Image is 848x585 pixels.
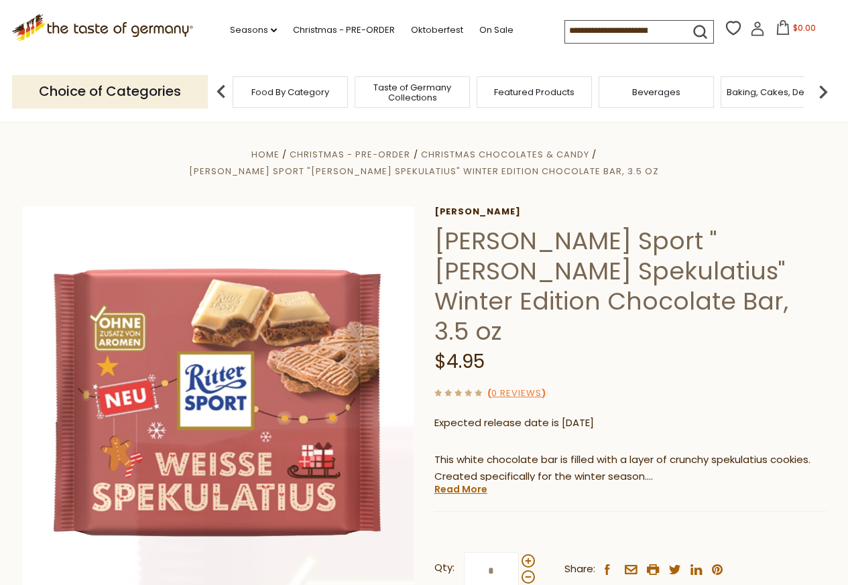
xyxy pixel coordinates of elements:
[434,560,455,576] strong: Qty:
[434,482,487,496] a: Read More
[251,148,280,161] a: Home
[564,561,595,578] span: Share:
[727,87,831,97] a: Baking, Cakes, Desserts
[421,148,589,161] a: Christmas Chocolates & Candy
[189,165,659,178] a: [PERSON_NAME] Sport "[PERSON_NAME] Spekulatius" Winter Edition Chocolate Bar, 3.5 oz
[434,226,827,346] h1: [PERSON_NAME] Sport "[PERSON_NAME] Spekulatius" Winter Edition Chocolate Bar, 3.5 oz
[810,78,837,105] img: next arrow
[768,20,825,40] button: $0.00
[479,23,513,38] a: On Sale
[12,75,208,108] p: Choice of Categories
[632,87,680,97] a: Beverages
[411,23,463,38] a: Oktoberfest
[290,148,410,161] a: Christmas - PRE-ORDER
[208,78,235,105] img: previous arrow
[434,348,485,375] span: $4.95
[793,22,816,34] span: $0.00
[487,387,546,399] span: ( )
[293,23,395,38] a: Christmas - PRE-ORDER
[359,82,466,103] a: Taste of Germany Collections
[434,452,827,485] p: This white chocolate bar is filled with a layer of crunchy spekulatius cookies. Created specifica...
[434,415,827,432] p: Expected release date is [DATE]
[491,387,542,401] a: 0 Reviews
[494,87,574,97] a: Featured Products
[434,206,827,217] a: [PERSON_NAME]
[251,87,329,97] a: Food By Category
[230,23,277,38] a: Seasons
